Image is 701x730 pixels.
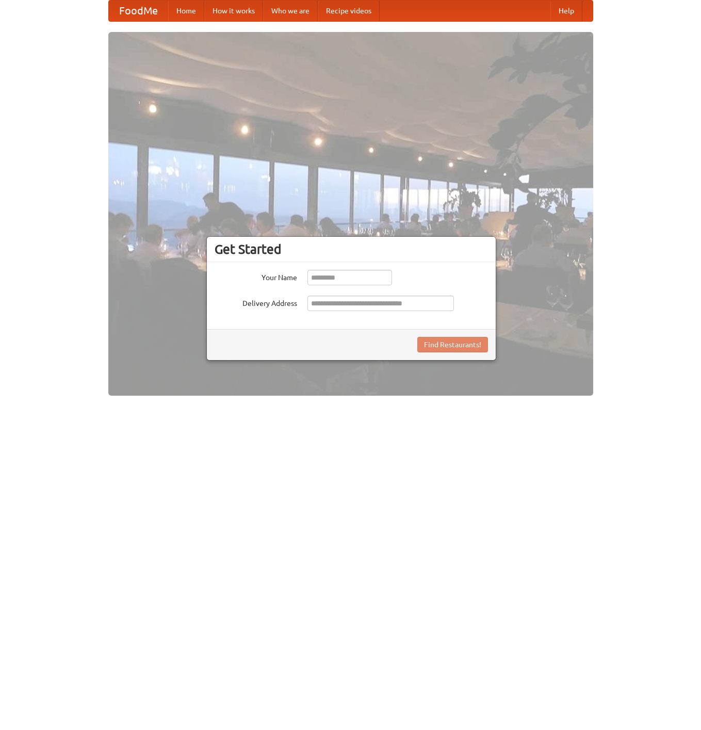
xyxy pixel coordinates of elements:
[168,1,204,21] a: Home
[417,337,488,352] button: Find Restaurants!
[318,1,380,21] a: Recipe videos
[550,1,582,21] a: Help
[215,296,297,309] label: Delivery Address
[204,1,263,21] a: How it works
[215,241,488,257] h3: Get Started
[109,1,168,21] a: FoodMe
[263,1,318,21] a: Who we are
[215,270,297,283] label: Your Name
